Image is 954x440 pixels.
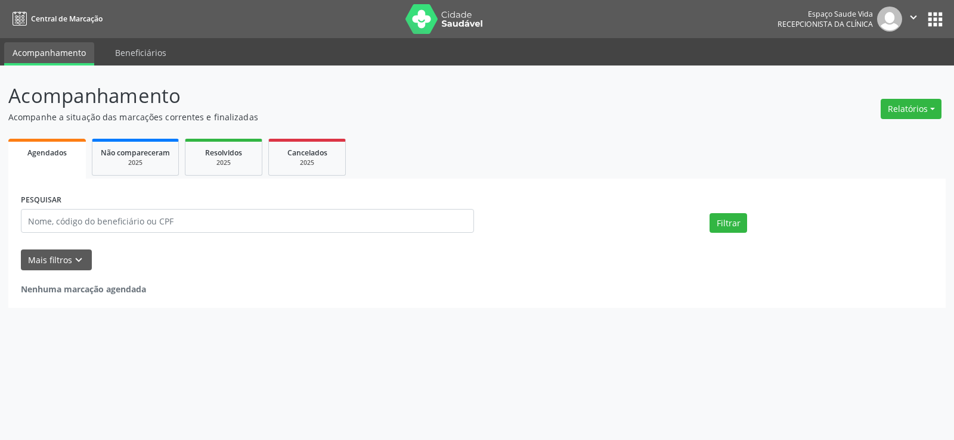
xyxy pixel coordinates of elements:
[925,9,946,30] button: apps
[194,158,253,167] div: 2025
[287,148,327,158] span: Cancelados
[778,9,873,19] div: Espaço Saude Vida
[101,158,170,167] div: 2025
[107,42,175,63] a: Beneficiários
[902,7,925,32] button: 
[877,7,902,32] img: img
[710,213,747,233] button: Filtrar
[8,9,103,29] a: Central de Marcação
[31,14,103,24] span: Central de Marcação
[8,81,664,111] p: Acompanhamento
[907,11,920,24] i: 
[21,191,61,210] label: PESQUISAR
[277,158,337,167] div: 2025
[21,283,146,295] strong: Nenhuma marcação agendada
[205,148,242,158] span: Resolvidos
[778,19,873,29] span: Recepcionista da clínica
[21,209,474,233] input: Nome, código do beneficiário ou CPF
[4,42,94,65] a: Acompanhamento
[27,148,67,158] span: Agendados
[21,249,92,270] button: Mais filtroskeyboard_arrow_down
[72,254,85,267] i: keyboard_arrow_down
[8,111,664,123] p: Acompanhe a situação das marcações correntes e finalizadas
[101,148,170,158] span: Não compareceram
[881,99,941,119] button: Relatórios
